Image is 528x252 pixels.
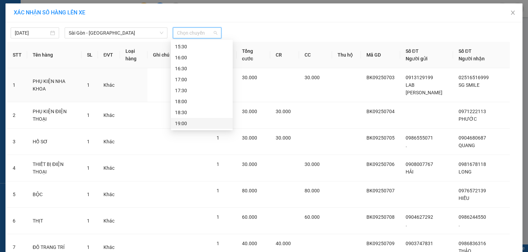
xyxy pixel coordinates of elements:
[305,214,320,220] span: 60.000
[305,161,320,167] span: 30.000
[98,129,120,155] td: Khác
[45,21,100,29] div: QUÂN
[406,48,419,54] span: Số ĐT
[406,241,433,246] span: 0903747831
[15,29,49,37] input: 11/09/2025
[7,129,27,155] td: 3
[510,10,516,15] span: close
[406,222,407,227] span: .
[242,214,257,220] span: 60.000
[406,75,433,80] span: 0913129199
[406,143,407,148] span: .
[98,208,120,234] td: Khác
[175,76,229,83] div: 17:00
[217,161,219,167] span: 1
[7,181,27,208] td: 5
[366,241,395,246] span: BK09250709
[7,155,27,181] td: 4
[45,39,92,75] span: RỬA XE 3536 SOKLU
[366,214,395,220] span: BK09250708
[87,192,90,197] span: 1
[87,112,90,118] span: 1
[27,68,81,102] td: PHỤ KIỆN NHA KHOA
[459,169,472,175] span: LONG
[406,214,433,220] span: 0904627292
[332,42,361,68] th: Thu hộ
[366,109,395,114] span: BK09250704
[242,241,257,246] span: 40.000
[45,29,100,39] div: 0933220010
[177,28,217,38] span: Chọn chuyến
[406,56,428,61] span: Người gửi
[217,188,219,193] span: 1
[98,102,120,129] td: Khác
[459,56,485,61] span: Người nhận
[366,75,395,80] span: BK09250703
[217,135,219,141] span: 1
[459,222,460,227] span: .
[6,7,16,14] span: Gửi:
[236,42,270,68] th: Tổng cước
[305,75,320,80] span: 30.000
[175,87,229,94] div: 17:30
[120,42,147,68] th: Loại hàng
[242,75,257,80] span: 30.000
[459,109,486,114] span: 0971222113
[27,155,81,181] td: THIẾT BỊ ĐIỆN THOẠI
[175,98,229,105] div: 18:00
[175,120,229,127] div: 19:00
[14,9,85,16] span: XÁC NHẬN SỐ HÀNG LÊN XE
[98,181,120,208] td: Khác
[459,135,486,141] span: 0904680687
[459,214,486,220] span: 0986244550
[242,135,257,141] span: 30.000
[98,155,120,181] td: Khác
[406,161,433,167] span: 0908007767
[361,42,400,68] th: Mã GD
[459,161,486,167] span: 0981678118
[276,109,291,114] span: 30.000
[87,82,90,88] span: 1
[6,6,40,22] div: Bách Khoa
[270,42,299,68] th: CR
[175,65,229,72] div: 16:30
[98,42,120,68] th: ĐVT
[459,195,469,201] span: HIẾU
[299,42,332,68] th: CC
[217,241,219,246] span: 1
[27,181,81,208] td: BỘC
[459,82,480,88] span: SG SMILE
[87,244,90,250] span: 1
[87,139,90,144] span: 1
[305,188,320,193] span: 80.000
[503,3,522,23] button: Close
[242,109,257,114] span: 30.000
[459,241,486,246] span: 0986836316
[87,165,90,171] span: 1
[459,188,486,193] span: 0976572139
[81,42,98,68] th: SL
[175,109,229,116] div: 18:30
[217,214,219,220] span: 1
[459,143,475,148] span: QUANG
[27,102,81,129] td: PHỤ KIỆN ĐIỆN THOẠI
[276,135,291,141] span: 30.000
[159,31,164,35] span: down
[147,42,211,68] th: Ghi chú
[276,241,291,246] span: 40.000
[242,161,257,167] span: 30.000
[175,43,229,50] div: 15:30
[45,43,55,50] span: DĐ:
[406,169,414,175] span: HẢI
[27,42,81,68] th: Tên hàng
[459,48,472,54] span: Số ĐT
[45,6,61,13] span: Nhận:
[7,208,27,234] td: 6
[45,6,100,21] div: [PERSON_NAME]
[406,135,433,141] span: 0986555071
[7,102,27,129] td: 2
[98,68,120,102] td: Khác
[27,208,81,234] td: THỊT
[366,135,395,141] span: BK09250705
[7,42,27,68] th: STT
